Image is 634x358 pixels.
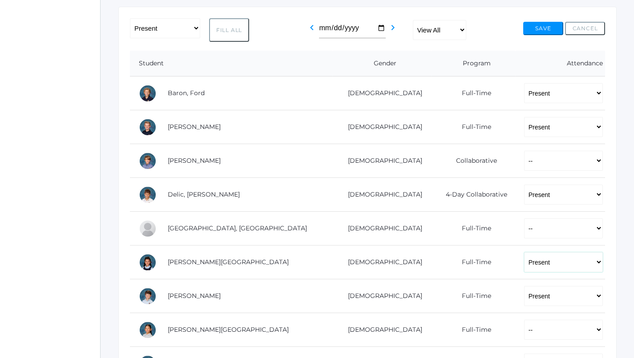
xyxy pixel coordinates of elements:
[139,186,157,204] div: Luka Delic
[333,144,432,178] td: [DEMOGRAPHIC_DATA]
[168,326,289,334] a: [PERSON_NAME][GEOGRAPHIC_DATA]
[168,123,221,131] a: [PERSON_NAME]
[515,51,605,76] th: Attendance
[431,51,515,76] th: Program
[168,292,221,300] a: [PERSON_NAME]
[431,76,515,110] td: Full-Time
[333,245,432,279] td: [DEMOGRAPHIC_DATA]
[139,84,157,102] div: Ford Baron
[209,18,249,42] button: Fill All
[333,110,432,144] td: [DEMOGRAPHIC_DATA]
[431,245,515,279] td: Full-Time
[565,22,605,35] button: Cancel
[139,220,157,237] div: Easton Ferris
[431,212,515,245] td: Full-Time
[168,157,221,165] a: [PERSON_NAME]
[523,22,563,35] button: Save
[168,224,307,232] a: [GEOGRAPHIC_DATA], [GEOGRAPHIC_DATA]
[307,26,317,35] a: chevron_left
[139,287,157,305] div: William Hibbard
[333,212,432,245] td: [DEMOGRAPHIC_DATA]
[333,279,432,313] td: [DEMOGRAPHIC_DATA]
[388,22,398,33] i: chevron_right
[168,89,205,97] a: Baron, Ford
[333,313,432,347] td: [DEMOGRAPHIC_DATA]
[431,313,515,347] td: Full-Time
[431,279,515,313] td: Full-Time
[168,258,289,266] a: [PERSON_NAME][GEOGRAPHIC_DATA]
[333,51,432,76] th: Gender
[139,321,157,339] div: Sofia La Rosa
[333,76,432,110] td: [DEMOGRAPHIC_DATA]
[307,22,317,33] i: chevron_left
[139,152,157,170] div: Jack Crosby
[333,178,432,212] td: [DEMOGRAPHIC_DATA]
[130,51,333,76] th: Student
[168,190,240,198] a: Delic, [PERSON_NAME]
[139,118,157,136] div: Brody Bigley
[388,26,398,35] a: chevron_right
[431,144,515,178] td: Collaborative
[139,253,157,271] div: Victoria Harutyunyan
[431,178,515,212] td: 4-Day Collaborative
[431,110,515,144] td: Full-Time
